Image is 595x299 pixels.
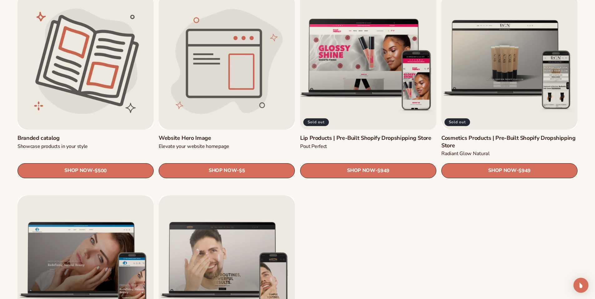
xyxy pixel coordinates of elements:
[209,168,237,174] span: SHOP NOW
[159,163,295,178] a: SHOP NOW- $5
[377,168,389,174] span: $949
[300,135,436,142] a: Lip Products | Pre-Built Shopify Dropshipping Store
[300,163,436,178] a: SHOP NOW- $949
[17,135,154,142] a: Branded catalog
[347,168,375,174] span: SHOP NOW
[64,168,92,174] span: SHOP NOW
[441,135,578,149] a: Cosmetics Products | Pre-Built Shopify Dropshipping Store
[518,168,531,174] span: $949
[488,168,516,174] span: SHOP NOW
[239,168,245,174] span: $5
[573,278,588,293] div: Open Intercom Messenger
[441,163,578,178] a: SHOP NOW- $949
[159,135,295,142] a: Website Hero Image
[95,168,107,174] span: $500
[17,163,154,178] a: SHOP NOW- $500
